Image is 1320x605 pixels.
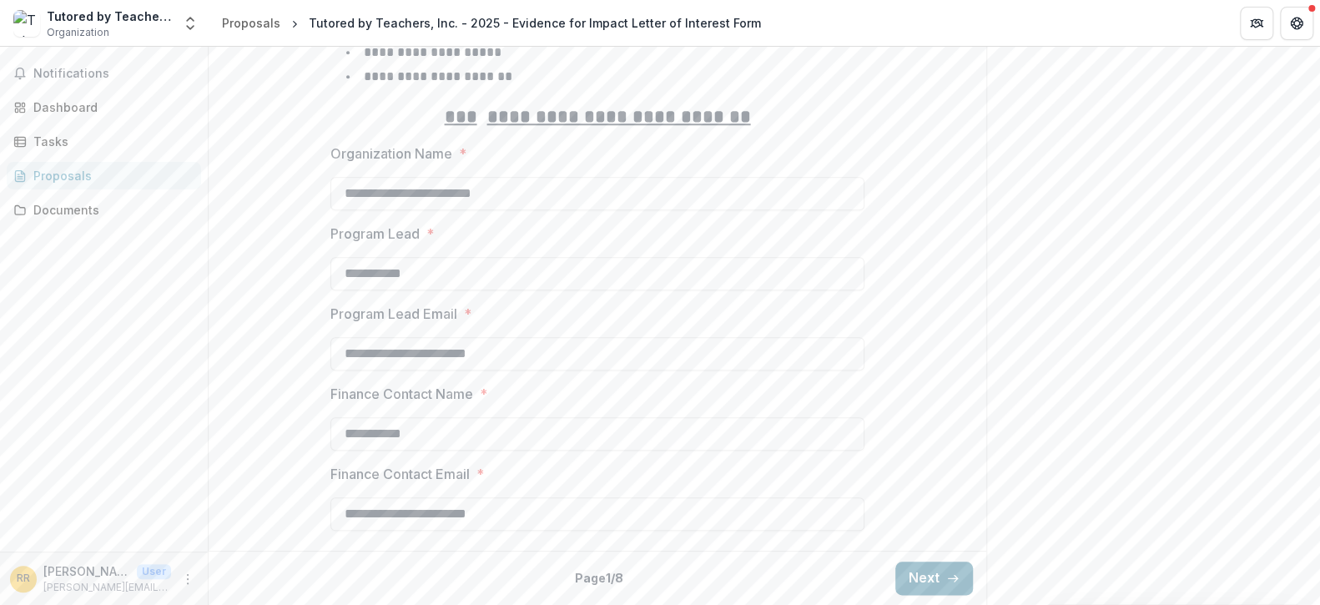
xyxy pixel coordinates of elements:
[330,384,473,404] p: Finance Contact Name
[7,128,201,155] a: Tasks
[330,144,452,164] p: Organization Name
[1240,7,1273,40] button: Partners
[13,10,40,37] img: Tutored by Teachers, Inc.
[1280,7,1313,40] button: Get Help
[47,8,172,25] div: Tutored by Teachers, Inc.
[575,569,623,587] p: Page 1 / 8
[7,162,201,189] a: Proposals
[7,60,201,87] button: Notifications
[43,580,171,595] p: [PERSON_NAME][EMAIL_ADDRESS][DOMAIN_NAME]
[33,167,188,184] div: Proposals
[330,224,420,244] p: Program Lead
[33,67,194,81] span: Notifications
[178,569,198,589] button: More
[309,14,761,32] div: Tutored by Teachers, Inc. - 2025 - Evidence for Impact Letter of Interest Form
[222,14,280,32] div: Proposals
[7,93,201,121] a: Dashboard
[17,573,30,584] div: Rahul Reddy
[47,25,109,40] span: Organization
[330,464,470,484] p: Finance Contact Email
[137,564,171,579] p: User
[33,133,188,150] div: Tasks
[330,304,457,324] p: Program Lead Email
[179,7,202,40] button: Open entity switcher
[43,562,130,580] p: [PERSON_NAME]
[215,11,287,35] a: Proposals
[33,201,188,219] div: Documents
[215,11,768,35] nav: breadcrumb
[7,196,201,224] a: Documents
[895,562,973,595] button: Next
[33,98,188,116] div: Dashboard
